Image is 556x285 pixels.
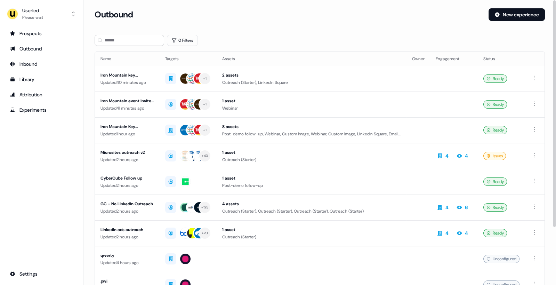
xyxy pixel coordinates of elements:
div: Library [10,76,73,83]
div: LinkedIn ads outreach [100,226,154,233]
a: Go to integrations [6,268,78,279]
div: 1 asset [222,149,401,156]
div: Settings [10,270,73,277]
div: 6 [465,204,468,211]
h3: Outbound [95,9,133,20]
th: Owner [406,52,430,66]
div: Attribution [10,91,73,98]
div: + 20 [202,230,208,236]
div: Updated 1 hour ago [100,130,154,137]
div: Outbound [10,45,73,52]
a: Go to outbound experience [6,43,78,54]
div: Userled [22,7,43,14]
div: Updated 2 hours ago [100,182,154,189]
div: CyberCube Follow up [100,175,154,182]
div: 4 assets [222,200,401,207]
div: + 125 [201,204,209,211]
div: Updated 2 hours ago [100,208,154,215]
button: 0 Filters [167,35,198,46]
div: + 43 [202,153,208,159]
div: Updated 4 hours ago [100,259,154,266]
div: Iron Mountain key accounts - Q3 [100,72,154,79]
div: 4 [465,230,468,237]
th: Name [95,52,160,66]
div: Updated 2 hours ago [100,156,154,163]
div: 1 asset [222,226,401,233]
button: New experience [489,8,545,21]
div: Updated 40 minutes ago [100,79,154,86]
div: GC - No LinkedIn Outreach [100,200,154,207]
div: Ready [483,74,507,83]
div: Iron Mountain event invite - Q3 [100,97,154,104]
div: Updated 41 minutes ago [100,105,154,112]
div: 2 assets [222,72,401,79]
div: Microsites outreach v2 [100,149,154,156]
div: 4 [445,204,449,211]
div: 8 assets [222,123,401,130]
div: 1 asset [222,175,401,182]
div: Outreach (Starter) [222,156,401,163]
div: Outreach (Starter), LinkedIn Square [222,79,401,86]
div: + 1 [203,101,207,108]
th: Status [478,52,525,66]
button: UserledPlease wait [6,6,78,22]
div: Ready [483,203,507,212]
div: Inbound [10,61,73,68]
div: 1 asset [222,97,401,104]
div: Unconfigured [483,255,519,263]
a: Go to attribution [6,89,78,100]
div: 4 [465,152,468,159]
div: Experiments [10,106,73,113]
div: Outreach (Starter) [222,233,401,240]
div: + 1 [203,127,207,133]
div: Ready [483,229,507,237]
a: Go to Inbound [6,58,78,70]
div: Prospects [10,30,73,37]
div: Outreach (Starter), Outreach (Starter), Outreach (Starter), Outreach (Starter) [222,208,401,215]
div: Webinar [222,105,401,112]
div: Ready [483,100,507,109]
div: Ready [483,177,507,186]
div: Post-demo follow-up [222,182,401,189]
div: Ready [483,126,507,134]
a: Go to templates [6,74,78,85]
th: Targets [160,52,217,66]
div: Issues [483,152,506,160]
div: 4 [445,230,449,237]
th: Assets [217,52,406,66]
a: Go to prospects [6,28,78,39]
div: Please wait [22,14,43,21]
div: gwi [100,278,154,285]
a: Go to experiments [6,104,78,116]
div: qwerty [100,252,154,259]
div: 4 [445,152,449,159]
div: Post-demo follow-up, Webinar, Custom Image, Webinar, Custom Image, LinkedIn Square, Email banner,... [222,130,401,137]
div: Iron Mountain Key Accounts [100,123,154,130]
div: Updated 2 hours ago [100,233,154,240]
th: Engagement [430,52,478,66]
div: + 1 [203,76,207,82]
